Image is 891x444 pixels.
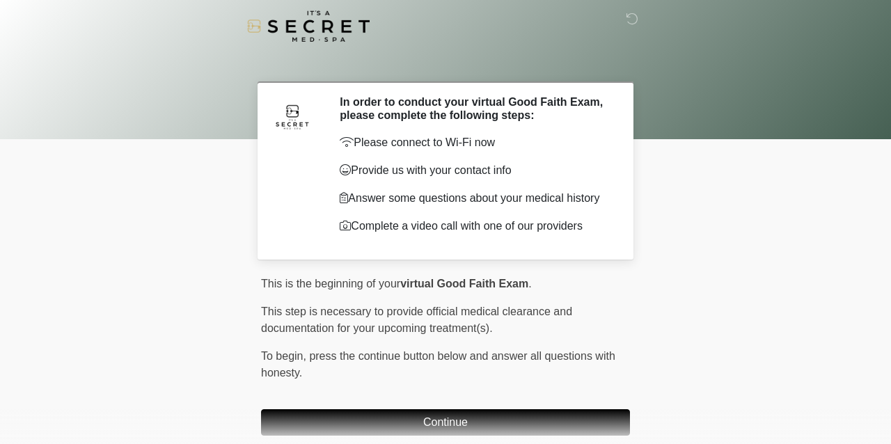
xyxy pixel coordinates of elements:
button: Continue [261,409,630,436]
span: This step is necessary to provide official medical clearance and documentation for your upcoming ... [261,306,572,334]
h2: In order to conduct your virtual Good Faith Exam, please complete the following steps: [340,95,609,122]
p: Provide us with your contact info [340,162,609,179]
p: Complete a video call with one of our providers [340,218,609,235]
img: Agent Avatar [271,95,313,137]
span: To begin, [261,350,309,362]
span: press the continue button below and answer all questions with honesty. [261,350,615,379]
h1: ‎ ‎ [251,50,640,76]
p: Please connect to Wi-Fi now [340,134,609,151]
span: This is the beginning of your [261,278,400,290]
strong: virtual Good Faith Exam [400,278,528,290]
span: . [528,278,531,290]
p: Answer some questions about your medical history [340,190,609,207]
img: It's A Secret Med Spa Logo [247,10,370,42]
